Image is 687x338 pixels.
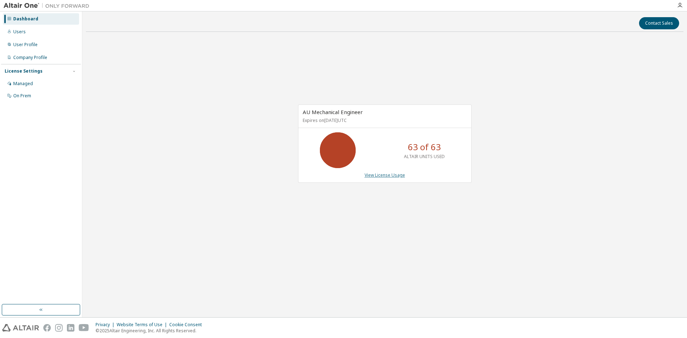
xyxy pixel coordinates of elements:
div: Company Profile [13,55,47,60]
p: Expires on [DATE] UTC [303,117,465,123]
img: instagram.svg [55,324,63,332]
a: View License Usage [365,172,405,178]
div: Privacy [96,322,117,328]
div: Cookie Consent [169,322,206,328]
p: 63 of 63 [408,141,441,153]
img: linkedin.svg [67,324,74,332]
p: ALTAIR UNITS USED [404,153,445,160]
p: © 2025 Altair Engineering, Inc. All Rights Reserved. [96,328,206,334]
div: License Settings [5,68,43,74]
img: altair_logo.svg [2,324,39,332]
div: Users [13,29,26,35]
img: Altair One [4,2,93,9]
img: youtube.svg [79,324,89,332]
div: User Profile [13,42,38,48]
div: On Prem [13,93,31,99]
div: Website Terms of Use [117,322,169,328]
img: facebook.svg [43,324,51,332]
button: Contact Sales [639,17,679,29]
div: Dashboard [13,16,38,22]
div: Managed [13,81,33,87]
span: AU Mechanical Engineer [303,108,363,116]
